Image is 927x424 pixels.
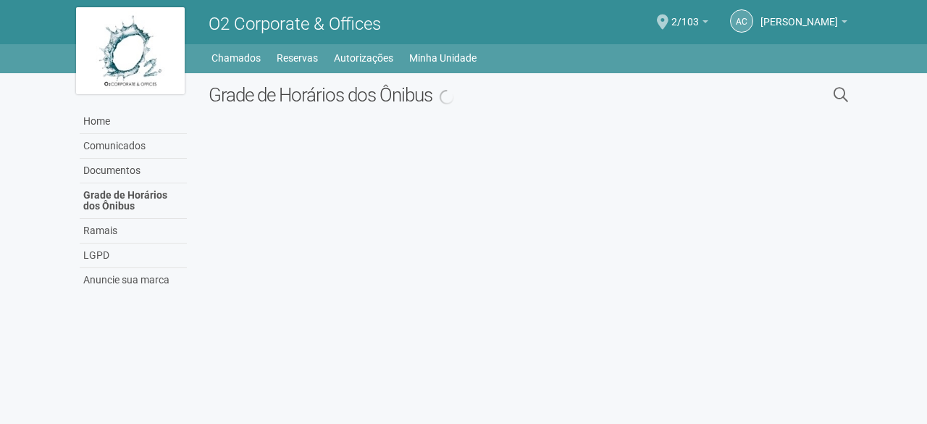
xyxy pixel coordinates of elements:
[209,14,381,34] span: O2 Corporate & Offices
[76,7,185,94] img: logo.jpg
[730,9,753,33] a: AC
[409,48,477,68] a: Minha Unidade
[80,134,187,159] a: Comunicados
[80,183,187,219] a: Grade de Horários dos Ônibus
[80,109,187,134] a: Home
[80,268,187,292] a: Anuncie sua marca
[671,18,708,30] a: 2/103
[80,244,187,268] a: LGPD
[80,219,187,244] a: Ramais
[671,2,699,28] span: 2/103
[334,48,393,68] a: Autorizações
[440,90,454,104] img: spinner.png
[211,48,261,68] a: Chamados
[760,18,847,30] a: [PERSON_NAME]
[760,2,838,28] span: Anna Carolina Yorio Vianna
[80,159,187,183] a: Documentos
[209,84,684,106] h2: Grade de Horários dos Ônibus
[277,48,318,68] a: Reservas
